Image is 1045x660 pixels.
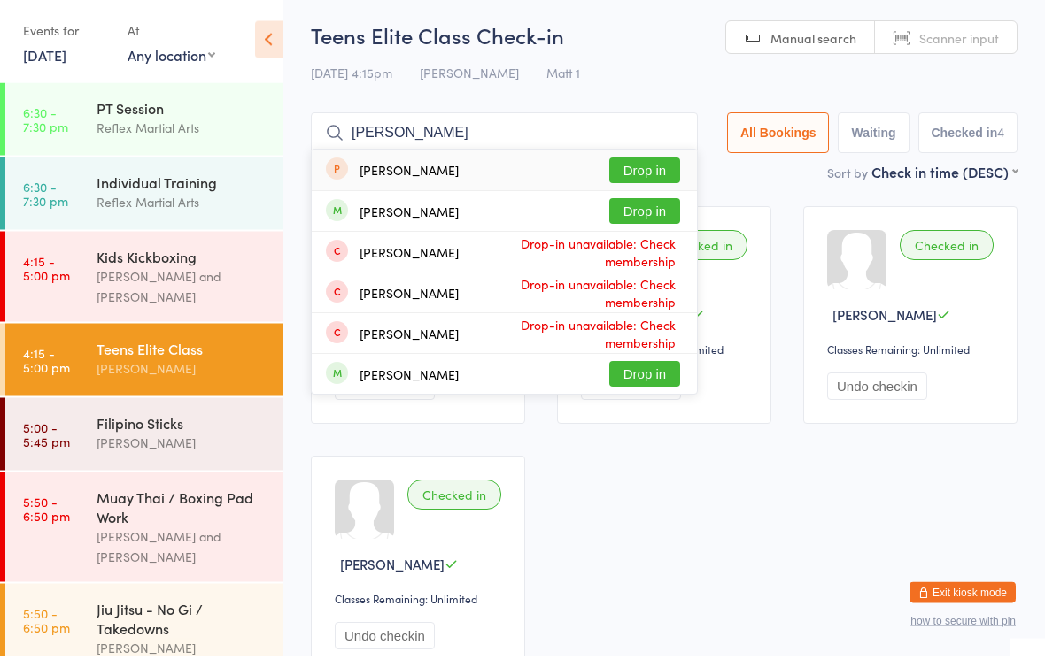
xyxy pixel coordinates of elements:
[997,130,1004,144] div: 4
[654,234,747,265] div: Checked in
[407,484,501,514] div: Checked in
[311,68,392,86] span: [DATE] 4:15pm
[360,331,459,345] div: [PERSON_NAME]
[360,290,459,304] div: [PERSON_NAME]
[311,25,1018,54] h2: Teens Elite Class Check-in
[609,162,680,188] button: Drop in
[97,196,267,216] div: Reflex Martial Arts
[832,310,937,328] span: [PERSON_NAME]
[5,161,283,234] a: 6:30 -7:30 pmIndividual TrainingReflex Martial Arts
[5,87,283,159] a: 6:30 -7:30 pmPT SessionReflex Martial Arts
[23,610,70,638] time: 5:50 - 6:50 pm
[5,235,283,326] a: 4:15 -5:00 pmKids Kickboxing[PERSON_NAME] and [PERSON_NAME]
[546,68,580,86] span: Matt 1
[128,49,215,68] div: Any location
[827,168,868,186] label: Sort by
[910,586,1016,607] button: Exit kiosk mode
[97,121,267,142] div: Reflex Martial Arts
[97,602,267,641] div: Jiu Jitsu - No Gi / Takedowns
[900,234,994,265] div: Checked in
[360,372,459,386] div: [PERSON_NAME]
[838,117,909,157] button: Waiting
[360,249,459,264] div: [PERSON_NAME]
[5,476,283,586] a: 5:50 -6:50 pmMuay Thai / Boxing Pad Work[PERSON_NAME] and [PERSON_NAME]
[97,176,267,196] div: Individual Training
[5,327,283,400] a: 4:15 -5:00 pmTeens Elite Class[PERSON_NAME]
[97,250,267,270] div: Kids Kickboxing
[609,365,680,391] button: Drop in
[871,166,1018,186] div: Check in time (DESC)
[23,498,70,526] time: 5:50 - 6:50 pm
[420,68,519,86] span: [PERSON_NAME]
[97,491,267,530] div: Muay Thai / Boxing Pad Work
[827,377,927,404] button: Undo checkin
[97,436,267,457] div: [PERSON_NAME]
[360,167,459,181] div: [PERSON_NAME]
[340,559,445,578] span: [PERSON_NAME]
[311,117,698,157] input: Search
[23,257,70,286] time: 4:15 - 5:00 pm
[23,49,66,68] a: [DATE]
[459,234,680,279] span: Drop-in unavailable: Check membership
[459,275,680,319] span: Drop-in unavailable: Check membership
[23,424,70,452] time: 5:00 - 5:45 pm
[97,417,267,436] div: Filipino Sticks
[910,618,1016,631] button: how to secure with pin
[97,530,267,571] div: [PERSON_NAME] and [PERSON_NAME]
[727,117,830,157] button: All Bookings
[5,402,283,474] a: 5:00 -5:45 pmFilipino Sticks[PERSON_NAME]
[459,316,680,360] span: Drop-in unavailable: Check membership
[97,342,267,362] div: Teens Elite Class
[335,626,435,654] button: Undo checkin
[97,270,267,311] div: [PERSON_NAME] and [PERSON_NAME]
[97,362,267,382] div: [PERSON_NAME]
[918,117,1018,157] button: Checked in4
[97,102,267,121] div: PT Session
[770,34,856,51] span: Manual search
[23,109,68,137] time: 6:30 - 7:30 pm
[335,595,507,610] div: Classes Remaining: Unlimited
[827,346,999,361] div: Classes Remaining: Unlimited
[919,34,999,51] span: Scanner input
[23,183,68,211] time: 6:30 - 7:30 pm
[23,349,70,378] time: 4:15 - 5:00 pm
[360,209,459,223] div: [PERSON_NAME]
[23,19,110,49] div: Events for
[609,203,680,228] button: Drop in
[128,19,215,49] div: At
